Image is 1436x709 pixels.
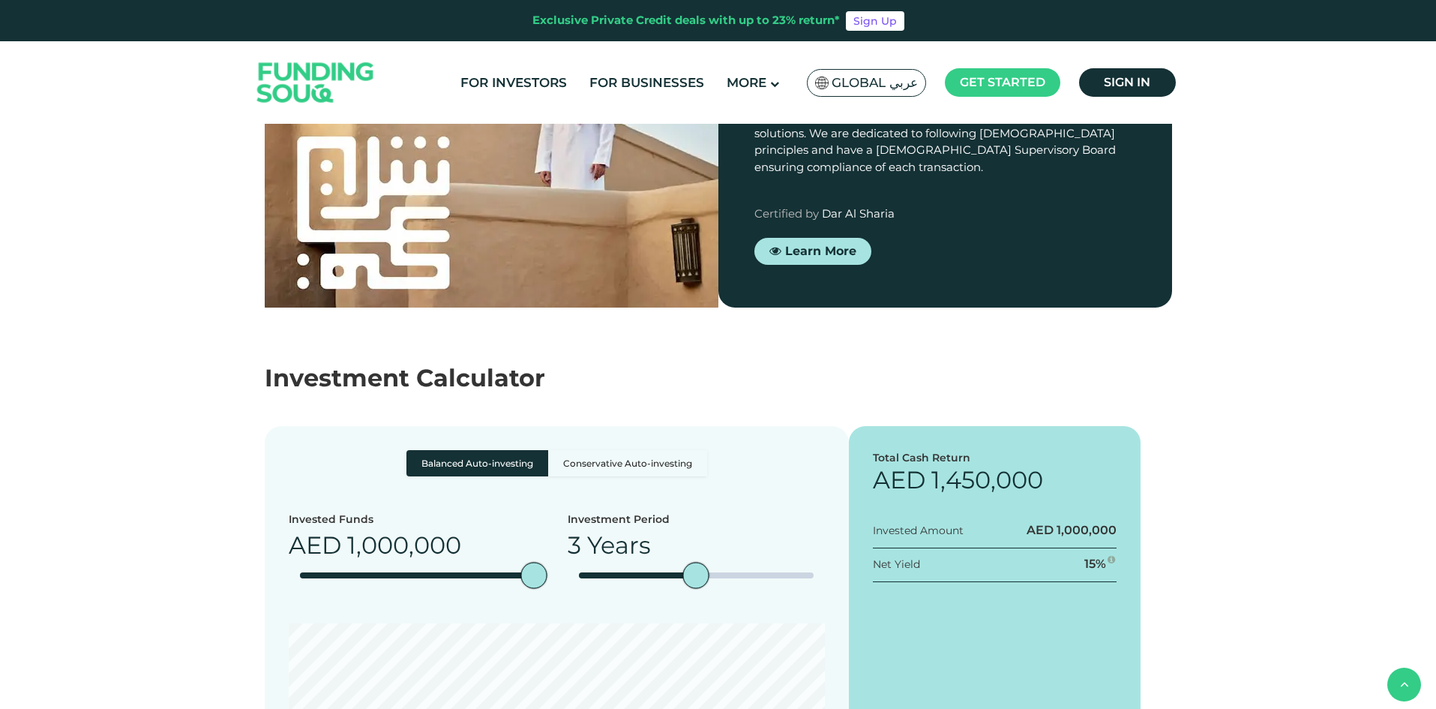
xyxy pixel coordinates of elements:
[1104,75,1150,89] span: Sign in
[300,572,535,578] tc-range-slider: amount slider
[586,71,708,95] a: For Businesses
[242,45,389,121] img: Logo
[579,572,814,578] tc-range-slider: date slider
[1096,557,1106,571] span: %
[785,243,856,257] span: Learn More
[347,530,461,560] span: 1,000,000
[1079,68,1176,97] a: Sign in
[873,465,925,494] span: AED
[815,77,829,89] img: SA Flag
[568,530,651,560] span: 3 Years
[1387,668,1421,701] button: back
[873,522,964,538] div: Invested Amount
[289,512,461,527] div: Invested Funds
[1057,523,1117,537] span: 1,000,000
[406,450,707,476] div: Basic radio toggle button group
[457,71,571,95] a: For Investors
[265,363,409,392] span: Investment
[1108,555,1115,564] i: 15 forecasted net yield ~ 23% IRR
[1027,523,1054,537] span: AED
[822,206,895,221] span: Dar Al Sharia
[931,465,1043,494] span: 1,450,000
[754,237,871,264] a: Learn More
[832,74,918,92] span: Global عربي
[548,450,707,476] label: Conservative Auto-investing
[532,12,840,29] div: Exclusive Private Credit deals with up to 23% return*
[873,450,1117,466] div: Total Cash Return
[727,75,766,90] span: More
[873,557,920,570] span: Net Yield
[406,450,548,476] label: Balanced Auto-investing
[416,363,545,392] span: Calculator
[754,206,819,221] span: Certified by
[568,512,670,527] div: Investment Period
[754,108,1136,176] div: Funding Souq offers Shariah-compliant investment and financing solutions. We are dedicated to fol...
[960,75,1045,89] span: Get started
[289,530,341,560] span: AED
[846,11,904,31] a: Sign Up
[1084,557,1096,571] span: 15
